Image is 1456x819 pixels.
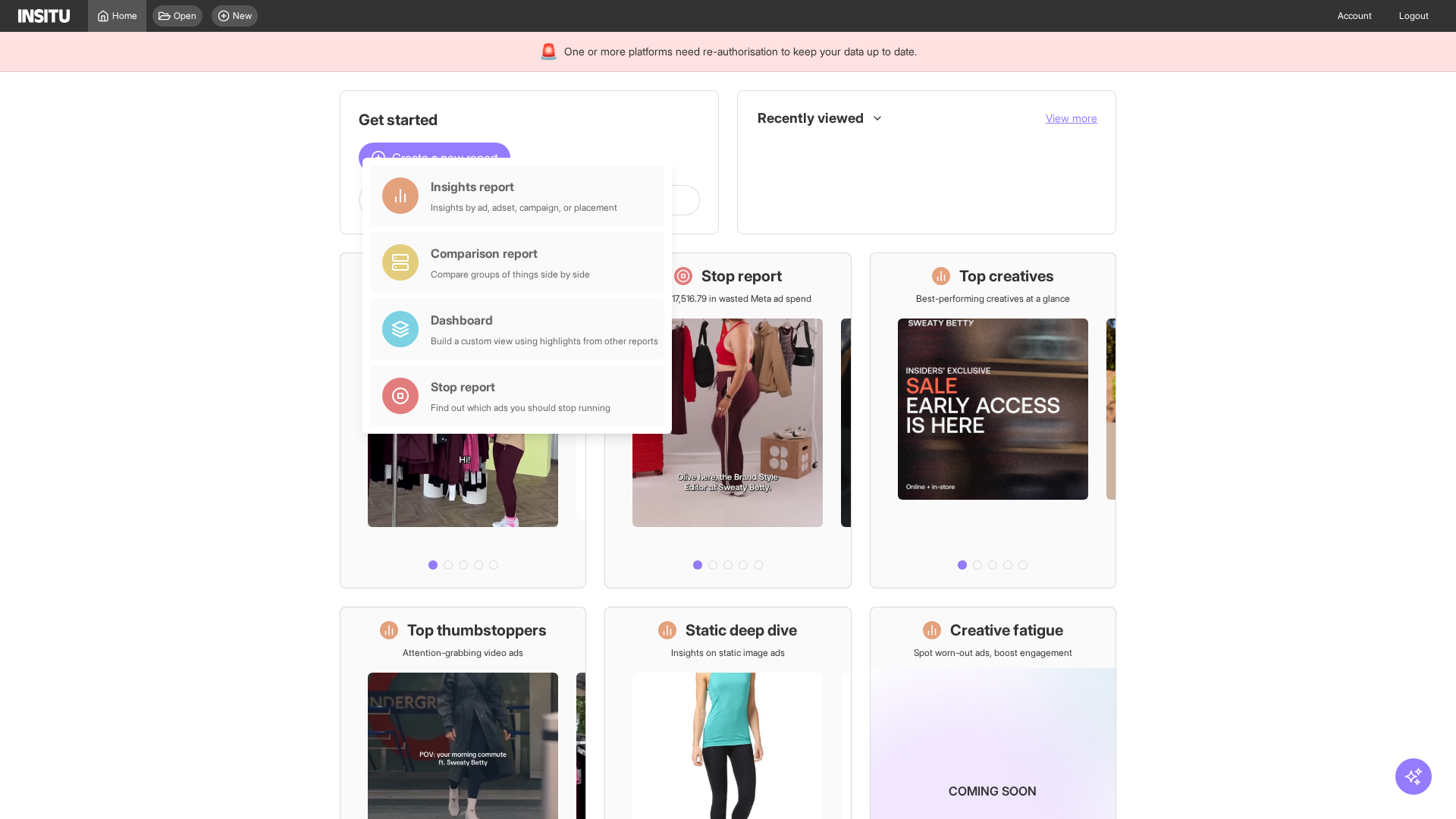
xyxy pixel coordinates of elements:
a: Top creativesBest-performing creatives at a glance [870,253,1116,588]
button: Create a new report [359,143,510,173]
h1: Static deep dive [686,620,797,641]
div: 🚨 [539,41,558,62]
img: Logo [18,9,70,23]
div: Insights report [431,177,617,196]
a: What's live nowSee all active ads instantly [340,253,586,588]
h1: Get started [359,109,700,130]
div: Comparison report [431,244,590,262]
div: Build a custom view using highlights from other reports [431,335,658,347]
span: Home [112,10,137,22]
h1: Top thumbstoppers [407,620,547,641]
span: Create a new report [392,149,498,167]
a: Stop reportSave £17,516.79 in wasted Meta ad spend [604,253,851,588]
span: One or more platforms need re-authorisation to keep your data up to date. [564,44,917,59]
div: Insights by ad, adset, campaign, or placement [431,202,617,214]
span: New [233,10,252,22]
h1: Stop report [701,265,782,287]
span: View more [1046,111,1097,124]
div: Stop report [431,378,610,396]
p: Attention-grabbing video ads [403,647,523,659]
div: Dashboard [431,311,658,329]
p: Save £17,516.79 in wasted Meta ad spend [645,293,811,305]
p: Insights on static image ads [671,647,785,659]
span: Open [174,10,196,22]
div: Find out which ads you should stop running [431,402,610,414]
h1: Top creatives [959,265,1054,287]
p: Best-performing creatives at a glance [916,293,1070,305]
div: Compare groups of things side by side [431,268,590,281]
button: View more [1046,111,1097,126]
